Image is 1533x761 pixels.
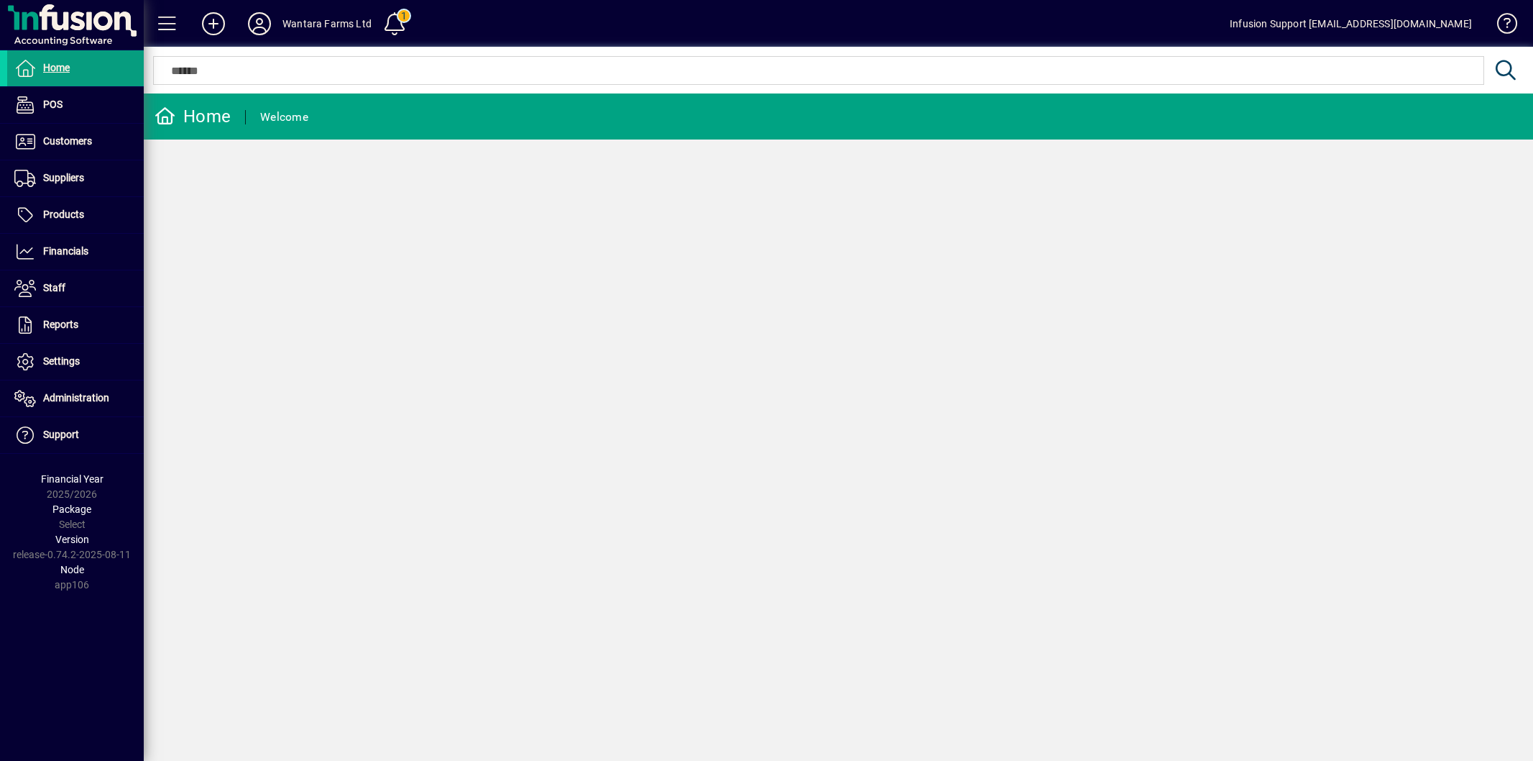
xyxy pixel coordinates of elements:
[60,564,84,575] span: Node
[7,417,144,453] a: Support
[7,160,144,196] a: Suppliers
[43,172,84,183] span: Suppliers
[7,307,144,343] a: Reports
[43,319,78,330] span: Reports
[7,87,144,123] a: POS
[43,245,88,257] span: Financials
[236,11,282,37] button: Profile
[282,12,372,35] div: Wantara Farms Ltd
[43,429,79,440] span: Support
[7,197,144,233] a: Products
[7,270,144,306] a: Staff
[43,392,109,404] span: Administration
[190,11,236,37] button: Add
[55,534,89,545] span: Version
[43,209,84,220] span: Products
[43,62,70,73] span: Home
[41,473,103,485] span: Financial Year
[260,106,308,129] div: Welcome
[7,344,144,380] a: Settings
[43,282,65,293] span: Staff
[7,380,144,416] a: Administration
[1230,12,1472,35] div: Infusion Support [EMAIL_ADDRESS][DOMAIN_NAME]
[43,135,92,147] span: Customers
[7,234,144,270] a: Financials
[1486,3,1515,50] a: Knowledge Base
[43,99,63,110] span: POS
[52,503,91,515] span: Package
[155,105,231,128] div: Home
[7,124,144,160] a: Customers
[43,355,80,367] span: Settings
